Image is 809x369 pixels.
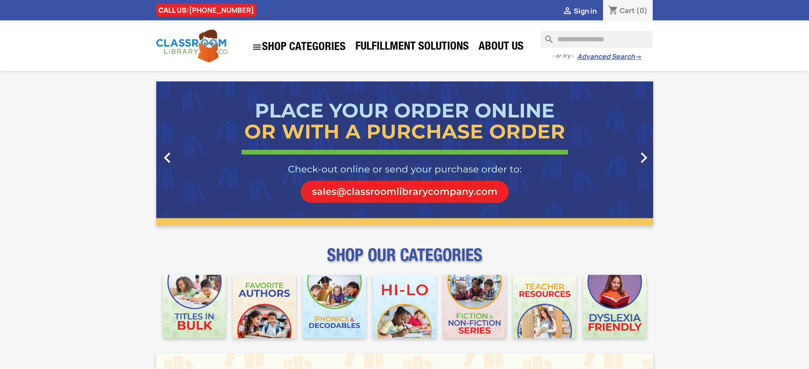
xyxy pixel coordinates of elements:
a: Fulfillment Solutions [351,39,473,56]
img: CLC_Phonics_And_Decodables_Mobile.jpg [303,275,366,338]
a: [PHONE_NUMBER] [189,6,254,15]
a: SHOP CATEGORIES [248,38,350,56]
span: - or try - [552,52,577,60]
i: shopping_cart [608,6,618,16]
img: CLC_Dyslexia_Mobile.jpg [583,275,646,338]
input: Search [541,31,653,48]
img: CLC_Teacher_Resources_Mobile.jpg [513,275,576,338]
a: Previous [156,81,231,226]
i:  [252,42,262,52]
img: CLC_HiLo_Mobile.jpg [373,275,436,338]
a: Advanced Search→ [577,53,641,61]
img: CLC_Fiction_Nonfiction_Mobile.jpg [443,275,506,338]
i: search [541,31,551,41]
img: CLC_Favorite_Authors_Mobile.jpg [233,275,296,338]
p: SHOP OUR CATEGORIES [156,253,653,268]
i:  [633,147,654,168]
img: Classroom Library Company [156,30,228,62]
i:  [562,6,572,17]
span: Cart [620,6,635,15]
span: Sign in [574,6,597,16]
i:  [157,147,178,168]
a:  Sign in [562,6,597,16]
span: (0) [636,6,648,15]
img: CLC_Bulk_Mobile.jpg [163,275,226,338]
a: Next [578,81,653,226]
span: → [635,53,641,61]
ul: Carousel container [156,81,653,226]
div: CALL US: [156,4,256,17]
a: About Us [474,39,528,56]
